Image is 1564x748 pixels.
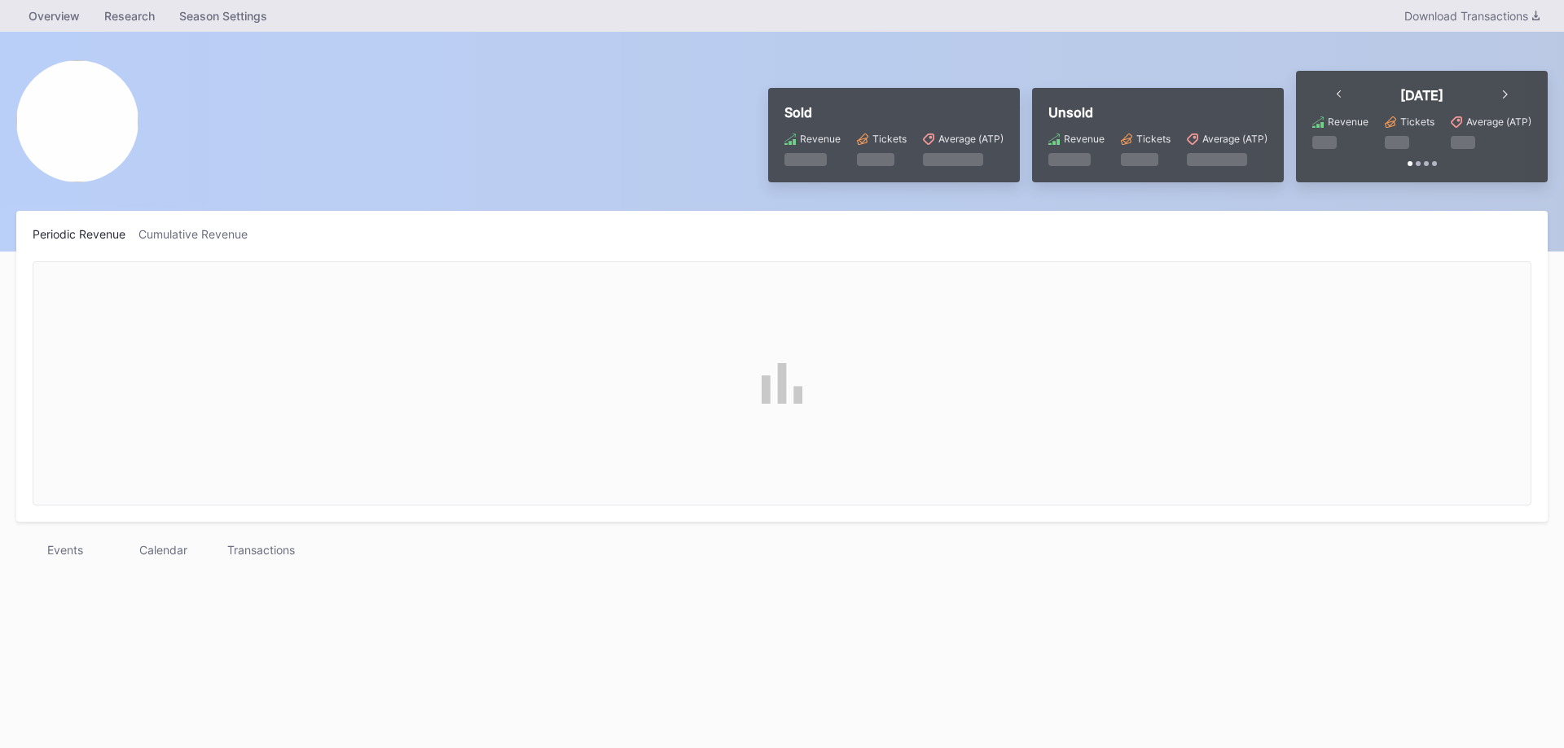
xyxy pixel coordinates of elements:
div: Average (ATP) [938,133,1004,145]
button: Download Transactions [1396,5,1548,27]
div: Revenue [1328,116,1368,128]
a: Research [92,4,167,28]
div: Transactions [212,538,310,562]
div: Download Transactions [1404,9,1540,23]
div: Revenue [800,133,841,145]
div: Unsold [1048,104,1267,120]
a: Season Settings [167,4,279,28]
div: Revenue [1064,133,1105,145]
div: Average (ATP) [1202,133,1267,145]
div: Average (ATP) [1466,116,1531,128]
div: Sold [784,104,1004,120]
div: Tickets [1400,116,1434,128]
div: Tickets [872,133,907,145]
div: Cumulative Revenue [138,227,261,241]
div: Periodic Revenue [33,227,138,241]
div: [DATE] [1400,87,1443,103]
a: Overview [16,4,92,28]
div: Calendar [114,538,212,562]
div: Events [16,538,114,562]
div: Tickets [1136,133,1171,145]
